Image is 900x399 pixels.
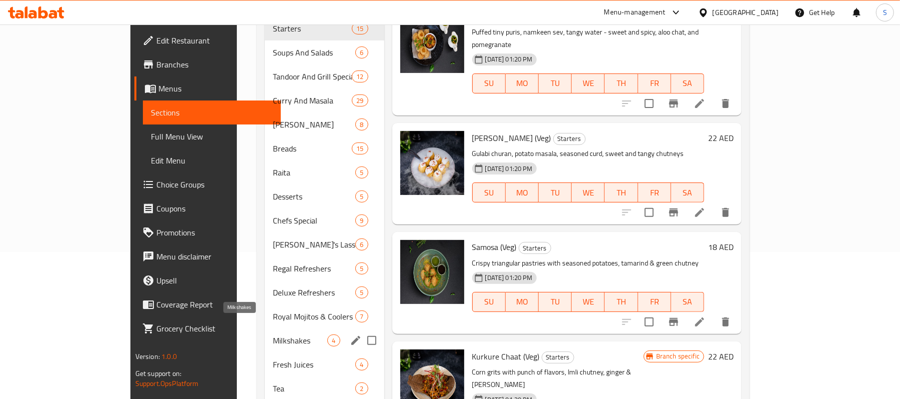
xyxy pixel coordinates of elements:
div: Deluxe Refreshers5 [265,280,384,304]
div: items [355,286,368,298]
span: Version: [135,350,160,363]
span: FR [642,76,667,90]
a: Coupons [134,196,281,220]
img: Pani Se Puri Tak (Veg) [400,9,464,73]
a: Edit menu item [694,206,706,218]
a: Branches [134,52,281,76]
button: TU [539,292,572,312]
div: Tandoor And Grill Specialities12 [265,64,384,88]
span: WE [576,294,601,309]
button: SU [472,73,506,93]
span: FR [642,294,667,309]
span: Menus [158,82,273,94]
span: TU [543,185,568,200]
div: items [352,142,368,154]
span: Raita [273,166,355,178]
span: TH [609,185,634,200]
button: FR [638,73,671,93]
div: Curry And Masala [273,94,352,106]
span: Desserts [273,190,355,202]
div: Regal Refreshers [273,262,355,274]
span: Upsell [156,274,273,286]
span: 5 [356,192,367,201]
button: WE [572,73,605,93]
h6: 22 AED [708,131,734,145]
span: 15 [352,24,367,33]
div: Tandoor And Grill Specialities [273,70,352,82]
span: 6 [356,48,367,57]
span: Edit Restaurant [156,34,273,46]
div: Desserts5 [265,184,384,208]
a: Choice Groups [134,172,281,196]
a: Upsell [134,268,281,292]
div: Basmati Biryani [273,118,355,130]
button: TH [605,73,638,93]
span: Branch specific [652,351,704,361]
button: SU [472,292,506,312]
span: Royal Mojitos & Coolers [273,310,355,322]
div: Soups And Salads6 [265,40,384,64]
span: Samosa (Veg) [472,239,517,254]
div: items [352,22,368,34]
div: Chefs Special9 [265,208,384,232]
button: SA [671,182,704,202]
span: TU [543,76,568,90]
span: TH [609,294,634,309]
button: SU [472,182,506,202]
span: Soups And Salads [273,46,355,58]
span: 1.0.0 [161,350,177,363]
span: Choice Groups [156,178,273,190]
p: Gulabi churan, potato masala, seasoned curd, sweet and tangy chutneys [472,147,705,160]
button: Branch-specific-item [662,91,686,115]
span: Starters [542,351,574,363]
div: items [355,262,368,274]
span: 6 [356,240,367,249]
span: Starters [273,22,352,34]
span: Coupons [156,202,273,214]
h6: 18 AED [708,240,734,254]
button: Branch-specific-item [662,200,686,224]
div: Raita5 [265,160,384,184]
div: Starters15 [265,16,384,40]
div: [GEOGRAPHIC_DATA] [713,7,779,18]
span: Full Menu View [151,130,273,142]
button: TH [605,292,638,312]
button: edit [348,333,363,348]
span: Get support on: [135,367,181,380]
span: 5 [356,288,367,297]
span: TH [609,76,634,90]
div: items [355,358,368,370]
span: SU [477,185,502,200]
span: Starters [519,242,551,254]
a: Edit menu item [694,316,706,328]
span: SA [675,76,700,90]
div: items [352,94,368,106]
div: items [327,334,340,346]
span: [DATE] 01:20 PM [481,273,537,282]
span: 4 [328,336,339,345]
span: S [883,7,887,18]
button: MO [506,182,539,202]
span: SA [675,185,700,200]
a: Full Menu View [143,124,281,148]
span: Tea [273,382,355,394]
span: 8 [356,120,367,129]
div: Breads15 [265,136,384,160]
span: Grocery Checklist [156,322,273,334]
a: Promotions [134,220,281,244]
a: Edit menu item [694,97,706,109]
p: Corn grits with punch of flavors, Imli chutney, ginger & [PERSON_NAME] [472,366,644,391]
span: Branches [156,58,273,70]
div: items [355,118,368,130]
button: Branch-specific-item [662,310,686,334]
div: items [352,70,368,82]
button: SA [671,292,704,312]
span: 9 [356,216,367,225]
div: Menu-management [604,6,666,18]
span: 12 [352,72,367,81]
div: Royal Mojitos & Coolers7 [265,304,384,328]
button: FR [638,292,671,312]
div: Starters [553,133,586,145]
a: Edit Menu [143,148,281,172]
